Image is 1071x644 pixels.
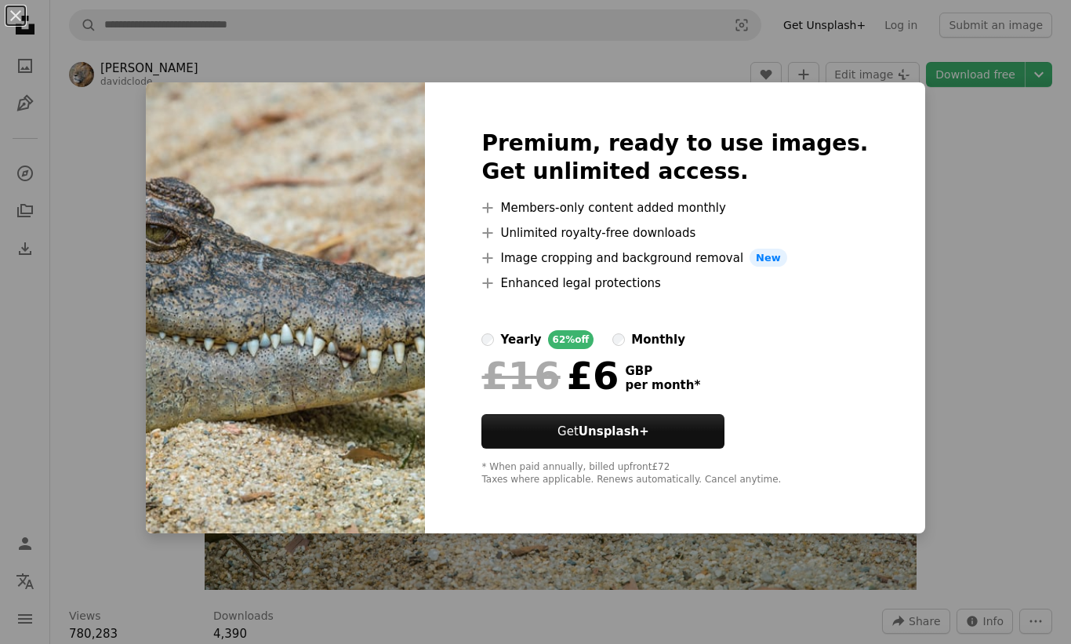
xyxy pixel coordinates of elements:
[481,198,868,217] li: Members-only content added monthly
[481,461,868,486] div: * When paid annually, billed upfront £72 Taxes where applicable. Renews automatically. Cancel any...
[625,378,700,392] span: per month *
[481,355,560,396] span: £16
[481,414,724,449] button: GetUnsplash+
[579,424,649,438] strong: Unsplash+
[625,364,700,378] span: GBP
[481,249,868,267] li: Image cropping and background removal
[481,129,868,186] h2: Premium, ready to use images. Get unlimited access.
[481,355,619,396] div: £6
[481,224,868,242] li: Unlimited royalty-free downloads
[481,274,868,293] li: Enhanced legal protections
[481,333,494,346] input: yearly62%off
[500,330,541,349] div: yearly
[612,333,625,346] input: monthly
[750,249,787,267] span: New
[548,330,594,349] div: 62% off
[146,82,425,534] img: photo-1529977301822-bcecc9dbb205
[631,330,685,349] div: monthly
